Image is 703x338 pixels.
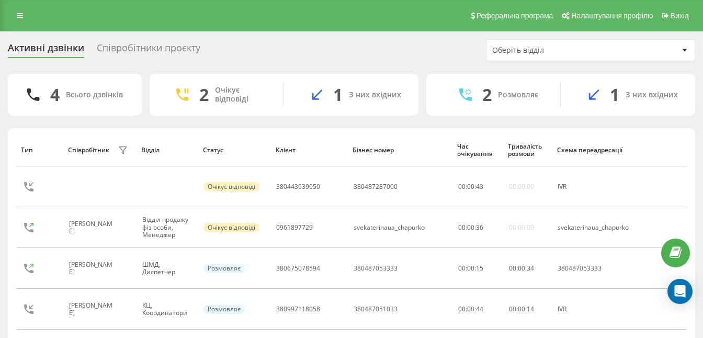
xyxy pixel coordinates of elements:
[457,143,498,158] div: Час очікування
[571,12,653,20] span: Налаштування профілю
[467,182,474,191] span: 00
[509,305,516,313] span: 00
[518,264,525,273] span: 00
[97,42,200,59] div: Співробітники проєкту
[626,91,678,99] div: З них вхідних
[215,86,268,104] div: Очікує відповіді
[509,224,534,231] div: 00:00:00
[276,265,320,272] div: 380675078594
[203,264,245,273] div: Розмовляє
[527,264,534,273] span: 34
[518,305,525,313] span: 00
[671,12,689,20] span: Вихід
[509,264,516,273] span: 00
[482,85,492,105] div: 2
[142,216,192,239] div: Відділ продажу фіз особи, Менеджер
[69,302,116,317] div: [PERSON_NAME]
[558,306,634,313] div: IVR
[276,147,343,154] div: Клієнт
[353,147,447,154] div: Бізнес номер
[558,265,634,272] div: 380487053333
[558,224,634,231] div: svekaterinaua_chapurko
[50,85,60,105] div: 4
[476,223,483,232] span: 36
[276,224,313,231] div: 0961897729
[69,261,116,276] div: [PERSON_NAME]
[354,265,398,272] div: 380487053333
[458,224,483,231] div: : :
[276,306,320,313] div: 380997118058
[557,147,635,154] div: Схема переадресації
[69,220,116,235] div: [PERSON_NAME]
[509,265,534,272] div: : :
[66,91,123,99] div: Всього дзвінків
[508,143,547,158] div: Тривалість розмови
[492,46,617,55] div: Оберіть відділ
[21,147,58,154] div: Тип
[458,183,483,190] div: : :
[8,42,84,59] div: Активні дзвінки
[142,302,192,317] div: КЦ, Координатори
[354,306,398,313] div: 380487051033
[498,91,538,99] div: Розмовляє
[142,261,192,276] div: ШМД, Диспетчер
[333,85,343,105] div: 1
[458,182,466,191] span: 00
[477,12,553,20] span: Реферальна програма
[354,183,398,190] div: 380487287000
[467,223,474,232] span: 00
[141,147,193,154] div: Відділ
[527,305,534,313] span: 14
[509,183,534,190] div: 00:00:00
[203,147,266,154] div: Статус
[199,85,209,105] div: 2
[458,265,497,272] div: 00:00:15
[458,223,466,232] span: 00
[203,182,259,191] div: Очікує відповіді
[68,147,109,154] div: Співробітник
[354,224,425,231] div: svekaterinaua_chapurko
[476,182,483,191] span: 43
[203,305,245,314] div: Розмовляє
[203,223,259,232] div: Очікує відповіді
[276,183,320,190] div: 380443639050
[509,306,534,313] div: : :
[349,91,401,99] div: З них вхідних
[558,183,634,190] div: IVR
[667,279,693,304] div: Open Intercom Messenger
[458,306,497,313] div: 00:00:44
[610,85,619,105] div: 1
